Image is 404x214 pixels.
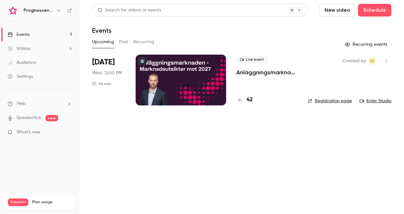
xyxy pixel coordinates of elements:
div: Search for videos or events [98,7,161,14]
div: Videos [8,45,30,52]
button: Schedule [358,4,391,17]
span: Plan usage [32,200,71,205]
span: Help [17,100,26,107]
span: EB [370,57,374,65]
button: Upcoming [92,37,114,47]
span: new [45,115,58,121]
div: Settings [8,73,33,80]
li: help-dropdown-opener [8,100,72,107]
div: Sep 17 Wed, 12:00 PM (Europe/Stockholm) [92,55,125,105]
a: Registration page [308,98,352,104]
h4: 42 [246,96,253,104]
button: Recurring events [342,39,391,50]
span: Created by [342,57,366,65]
a: 42 [236,96,253,104]
h1: Events [92,27,111,34]
a: Enter Studio [360,98,391,104]
span: Emelie Bratt [368,57,376,65]
img: Prognoscentret | Powered by Hubexo [8,5,18,16]
span: Live event [236,56,268,64]
button: Recurring [133,37,155,47]
button: Past [119,37,128,47]
h6: Prognoscentret | Powered by Hubexo [24,7,53,14]
div: Events [8,31,30,38]
span: [DATE] [92,57,115,67]
button: New video [319,4,355,17]
a: Anläggningsmarknaden: Marknadsutsikter mot 2027 [236,69,298,76]
div: Audience [8,59,36,66]
span: Premium [8,198,28,206]
iframe: Noticeable Trigger [64,130,72,135]
span: What's new [17,129,40,136]
span: Wed, 12:00 PM [92,70,122,76]
a: SpeakerHub [17,115,42,121]
div: 30 min [92,81,111,86]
